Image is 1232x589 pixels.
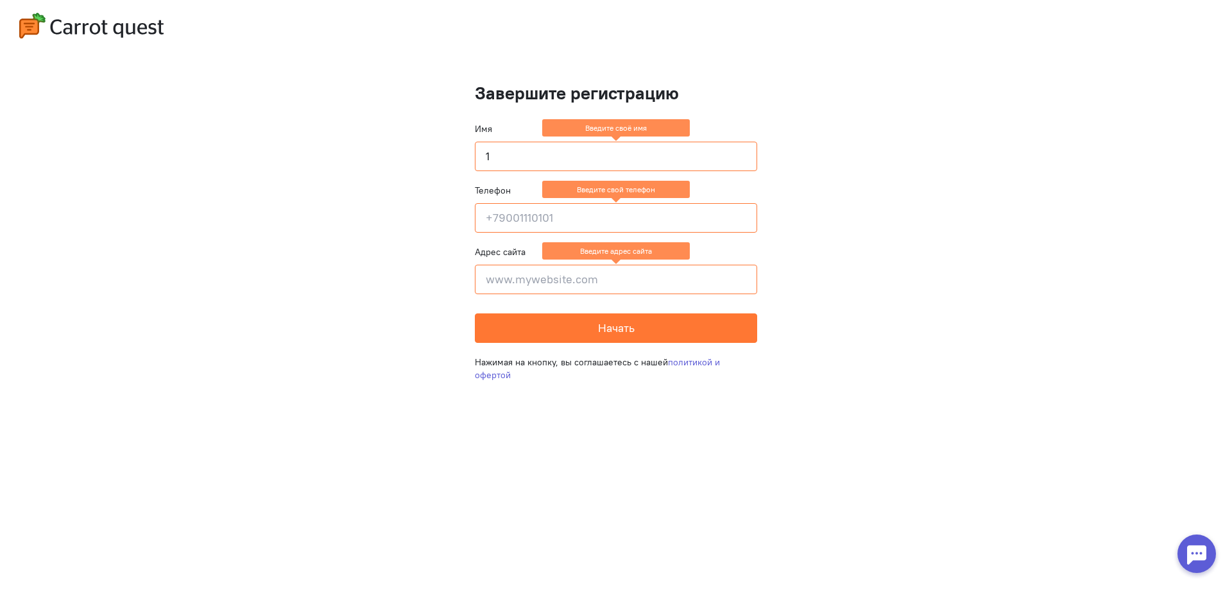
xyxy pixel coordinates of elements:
img: carrot-quest-logo.svg [19,13,164,38]
h1: Завершите регистрацию [475,83,757,103]
ng-message: Введите свой телефон [542,181,690,198]
ng-message: Введите своё имя [542,119,690,137]
input: +79001110101 [475,203,757,233]
label: Телефон [475,184,511,197]
input: Ваше имя [475,142,757,171]
div: Нажимая на кнопку, вы соглашаетесь с нашей [475,343,757,394]
button: Начать [475,313,757,343]
input: www.mywebsite.com [475,265,757,294]
label: Адрес сайта [475,245,526,258]
label: Имя [475,122,492,135]
span: Начать [598,320,635,335]
ng-message: Введите адрес сайта [542,242,690,260]
a: политикой и офертой [475,356,720,381]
